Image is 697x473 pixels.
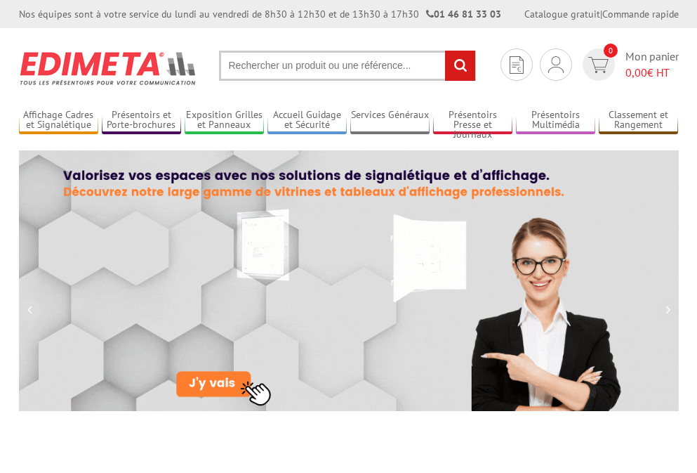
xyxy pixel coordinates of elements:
input: rechercher [445,51,475,81]
a: Affichage Cadres et Signalétique [19,109,98,132]
img: devis rapide [588,57,609,73]
div: | [524,7,679,21]
a: Accueil Guidage et Sécurité [267,109,347,132]
a: Présentoirs et Porte-brochures [102,109,181,132]
a: Classement et Rangement [599,109,678,132]
span: Mon panier [625,48,679,81]
a: Présentoirs Multimédia [516,109,595,132]
span: 0,00 [625,65,647,79]
a: Exposition Grilles et Panneaux [185,109,264,132]
a: Commande rapide [602,8,679,20]
a: Présentoirs Presse et Journaux [433,109,512,132]
a: Catalogue gratuit [524,8,600,20]
img: devis rapide [510,56,524,74]
input: Rechercher un produit ou une référence... [219,51,476,81]
img: Présentoir, panneau, stand - Edimeta - PLV, affichage, mobilier bureau, entreprise [19,42,198,94]
img: devis rapide [548,56,564,73]
div: Nos équipes sont à votre service du lundi au vendredi de 8h30 à 12h30 et de 13h30 à 17h30 [19,7,501,21]
strong: 01 46 81 33 03 [426,8,501,20]
a: Services Généraux [350,109,430,132]
span: 0 [604,44,618,58]
a: devis rapide 0 Mon panier 0,00€ HT [579,48,679,81]
span: € HT [625,65,679,81]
